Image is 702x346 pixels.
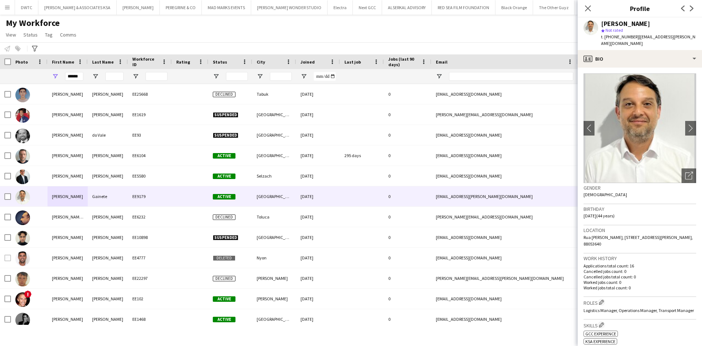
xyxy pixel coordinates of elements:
div: [EMAIL_ADDRESS][DOMAIN_NAME] [431,166,578,186]
button: Open Filter Menu [301,73,307,80]
div: EE93 [128,125,172,145]
div: [PERSON_NAME] [88,227,128,247]
span: Deleted [213,255,235,261]
div: [PERSON_NAME] [88,289,128,309]
p: Worked jobs count: 0 [584,280,696,285]
div: [PERSON_NAME] [48,289,88,309]
span: Comms [60,31,76,38]
span: t. [PHONE_NUMBER] [601,34,639,39]
span: [DATE] (44 years) [584,213,615,218]
span: Suspended [213,112,238,118]
div: 0 [384,227,431,247]
div: [DATE] [296,227,340,247]
span: Last job [344,59,361,65]
div: 0 [384,125,431,145]
div: [PERSON_NAME] [48,145,88,166]
div: [DATE] [296,268,340,288]
div: EE25668 [128,84,172,104]
h3: Work history [584,255,696,262]
span: First Name [52,59,74,65]
img: Carlos Benjamin [15,108,30,123]
div: [DATE] [296,248,340,268]
input: First Name Filter Input [65,72,83,81]
img: Carlos Alexander Milla Orbe [15,88,30,102]
div: 0 [384,309,431,329]
div: [PERSON_NAME] [48,248,88,268]
button: [PERSON_NAME] WONDER STUDIO [251,0,328,15]
button: Open Filter Menu [436,73,442,80]
div: Open photos pop-in [682,168,696,183]
span: Active [213,296,235,302]
div: 0 [384,248,431,268]
span: Active [213,174,235,179]
div: [PERSON_NAME][EMAIL_ADDRESS][PERSON_NAME][DOMAIN_NAME] [431,268,578,288]
span: Tag [45,31,53,38]
div: 0 [384,289,431,309]
input: Row Selection is disabled for this row (unchecked) [4,255,11,261]
img: Carlos Gainete [15,190,30,205]
span: Email [436,59,448,65]
span: Active [213,317,235,322]
a: Status [20,30,41,39]
div: 0 [384,104,431,125]
div: do Vale [88,125,128,145]
span: [DEMOGRAPHIC_DATA] [584,192,627,197]
span: Rating [176,59,190,65]
img: Carlos Eduardo Guzman Valdes [15,170,30,184]
img: Carlos Eduardo Cirelli [15,149,30,164]
div: [EMAIL_ADDRESS][DOMAIN_NAME] [431,125,578,145]
div: [GEOGRAPHIC_DATA] [252,145,296,166]
div: Nyon [252,248,296,268]
button: Open Filter Menu [257,73,263,80]
div: EE1619 [128,104,172,125]
button: Next GCC [353,0,382,15]
img: Carlos Santos [15,251,30,266]
div: [GEOGRAPHIC_DATA] [252,309,296,329]
button: [PERSON_NAME] [117,0,160,15]
p: Cancelled jobs count: 0 [584,269,696,274]
div: 0 [384,268,431,288]
a: View [3,30,19,39]
span: Declined [213,276,235,281]
div: [PERSON_NAME] [48,309,88,329]
h3: Profile [578,4,702,13]
span: Suspended [213,235,238,240]
span: Rua [PERSON_NAME], [STREET_ADDRESS][PERSON_NAME], 88053640 [584,235,693,247]
p: Worked jobs total count: 0 [584,285,696,290]
button: MAD MARKS EVENTS [202,0,251,15]
div: [PERSON_NAME][EMAIL_ADDRESS][DOMAIN_NAME] [431,104,578,125]
div: Toluca [252,207,296,227]
button: PEREGRINE & CO [160,0,202,15]
h3: Gender [584,185,696,191]
span: Joined [301,59,315,65]
span: Active [213,153,235,159]
app-action-btn: Advanced filters [30,44,39,53]
div: [PERSON_NAME] [88,248,128,268]
button: Open Filter Menu [213,73,219,80]
input: City Filter Input [270,72,292,81]
div: [PERSON_NAME] [88,309,128,329]
div: Tabuk [252,84,296,104]
div: [PERSON_NAME] [48,186,88,206]
span: City [257,59,265,65]
div: [GEOGRAPHIC_DATA] [252,125,296,145]
span: Photo [15,59,28,65]
div: [EMAIL_ADDRESS][PERSON_NAME][DOMAIN_NAME] [431,186,578,206]
h3: Location [584,227,696,233]
div: [GEOGRAPHIC_DATA] [252,104,296,125]
div: 0 [384,186,431,206]
div: [DATE] [296,207,340,227]
div: EE6232 [128,207,172,227]
div: [PERSON_NAME] [48,104,88,125]
span: Not rated [605,27,623,33]
span: Declined [213,92,235,97]
div: [EMAIL_ADDRESS][DOMAIN_NAME] [431,289,578,309]
span: Suspended [213,133,238,138]
div: [EMAIL_ADDRESS][DOMAIN_NAME] [431,145,578,166]
div: [PERSON_NAME] [252,289,296,309]
button: DWTC [15,0,38,15]
span: ! [24,290,31,298]
span: Active [213,194,235,199]
div: [PERSON_NAME] [88,207,128,227]
div: [EMAIL_ADDRESS][DOMAIN_NAME] [431,248,578,268]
